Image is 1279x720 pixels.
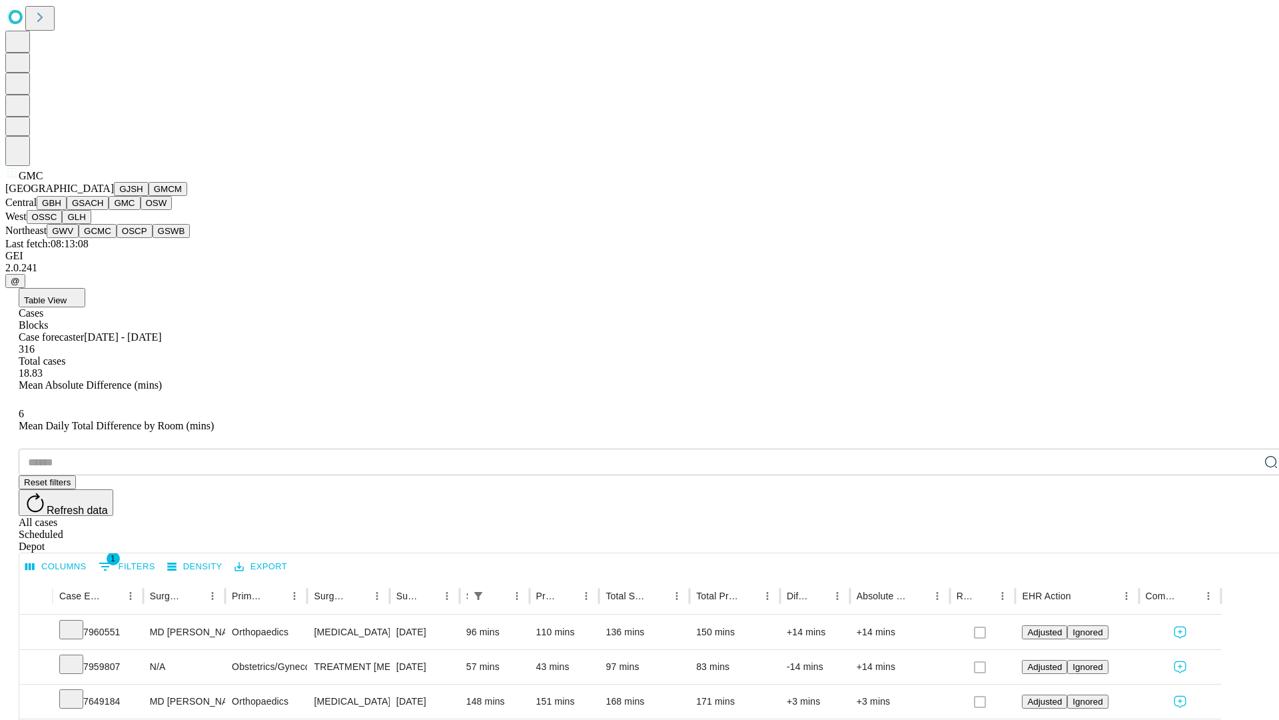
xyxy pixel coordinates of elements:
[1072,587,1091,605] button: Sort
[1117,587,1136,605] button: Menu
[5,183,114,194] span: [GEOGRAPHIC_DATA]
[19,288,85,307] button: Table View
[857,615,943,649] div: +14 mins
[349,587,368,605] button: Sort
[103,587,121,605] button: Sort
[314,650,382,684] div: TREATMENT [MEDICAL_DATA]
[1146,591,1179,601] div: Comments
[1072,697,1102,707] span: Ignored
[696,591,738,601] div: Total Predicted Duration
[11,276,20,286] span: @
[153,224,191,238] button: GSWB
[26,621,46,645] button: Expand
[1072,627,1102,637] span: Ignored
[739,587,758,605] button: Sort
[787,615,843,649] div: +14 mins
[466,650,523,684] div: 57 mins
[649,587,667,605] button: Sort
[107,552,120,565] span: 1
[19,475,76,489] button: Reset filters
[1022,695,1067,709] button: Adjusted
[79,224,117,238] button: GCMC
[19,343,35,355] span: 316
[62,210,91,224] button: GLH
[396,650,453,684] div: [DATE]
[164,557,226,577] button: Density
[577,587,596,605] button: Menu
[185,587,203,605] button: Sort
[787,685,843,719] div: +3 mins
[150,650,218,684] div: N/A
[536,685,593,719] div: 151 mins
[59,591,101,601] div: Case Epic Id
[606,591,647,601] div: Total Scheduled Duration
[466,685,523,719] div: 148 mins
[95,556,159,577] button: Show filters
[84,331,161,343] span: [DATE] - [DATE]
[928,587,947,605] button: Menu
[1067,625,1108,639] button: Ignored
[5,262,1274,274] div: 2.0.241
[536,650,593,684] div: 43 mins
[24,477,71,487] span: Reset filters
[314,615,382,649] div: [MEDICAL_DATA] SKIN AND [MEDICAL_DATA]
[19,489,113,516] button: Refresh data
[993,587,1012,605] button: Menu
[368,587,386,605] button: Menu
[857,650,943,684] div: +14 mins
[828,587,847,605] button: Menu
[1027,662,1062,672] span: Adjusted
[19,408,24,419] span: 6
[114,182,149,196] button: GJSH
[285,587,304,605] button: Menu
[1067,660,1108,674] button: Ignored
[19,355,65,367] span: Total cases
[121,587,140,605] button: Menu
[758,587,777,605] button: Menu
[466,615,523,649] div: 96 mins
[22,557,90,577] button: Select columns
[536,615,593,649] div: 110 mins
[149,182,187,196] button: GMCM
[26,691,46,714] button: Expand
[1027,697,1062,707] span: Adjusted
[696,615,773,649] div: 150 mins
[536,591,558,601] div: Predicted In Room Duration
[232,591,265,601] div: Primary Service
[438,587,456,605] button: Menu
[67,196,109,210] button: GSACH
[396,615,453,649] div: [DATE]
[19,331,84,343] span: Case forecaster
[232,685,300,719] div: Orthopaedics
[59,650,137,684] div: 7959807
[26,656,46,679] button: Expand
[1022,625,1067,639] button: Adjusted
[150,591,183,601] div: Surgeon Name
[232,615,300,649] div: Orthopaedics
[466,591,468,601] div: Scheduled In Room Duration
[469,587,488,605] button: Show filters
[47,505,108,516] span: Refresh data
[909,587,928,605] button: Sort
[47,224,79,238] button: GWV
[232,650,300,684] div: Obstetrics/Gynecology
[957,591,974,601] div: Resolved in EHR
[1022,660,1067,674] button: Adjusted
[396,591,418,601] div: Surgery Date
[1072,662,1102,672] span: Ignored
[5,211,27,222] span: West
[37,196,67,210] button: GBH
[1022,591,1070,601] div: EHR Action
[857,591,908,601] div: Absolute Difference
[809,587,828,605] button: Sort
[266,587,285,605] button: Sort
[59,685,137,719] div: 7649184
[696,650,773,684] div: 83 mins
[24,295,67,305] span: Table View
[203,587,222,605] button: Menu
[396,685,453,719] div: [DATE]
[489,587,508,605] button: Sort
[27,210,63,224] button: OSSC
[696,685,773,719] div: 171 mins
[19,367,43,379] span: 18.83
